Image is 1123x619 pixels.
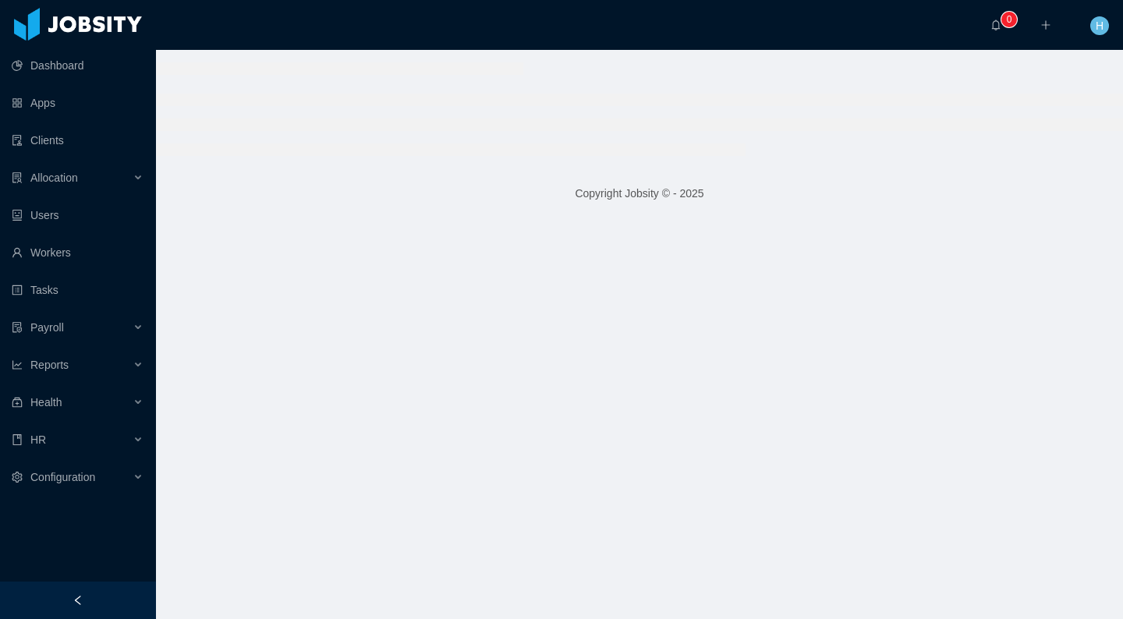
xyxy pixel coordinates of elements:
i: icon: solution [12,172,23,183]
span: Reports [30,359,69,371]
i: icon: book [12,434,23,445]
a: icon: appstoreApps [12,87,143,118]
i: icon: medicine-box [12,397,23,408]
footer: Copyright Jobsity © - 2025 [156,167,1123,221]
span: HR [30,433,46,446]
span: Health [30,396,62,409]
i: icon: file-protect [12,322,23,333]
i: icon: line-chart [12,359,23,370]
i: icon: setting [12,472,23,483]
i: icon: plus [1040,19,1051,30]
span: Configuration [30,471,95,483]
span: Payroll [30,321,64,334]
span: Allocation [30,172,78,184]
a: icon: robotUsers [12,200,143,231]
span: H [1096,16,1104,35]
sup: 0 [1001,12,1017,27]
i: icon: bell [990,19,1001,30]
a: icon: pie-chartDashboard [12,50,143,81]
a: icon: userWorkers [12,237,143,268]
a: icon: profileTasks [12,274,143,306]
a: icon: auditClients [12,125,143,156]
